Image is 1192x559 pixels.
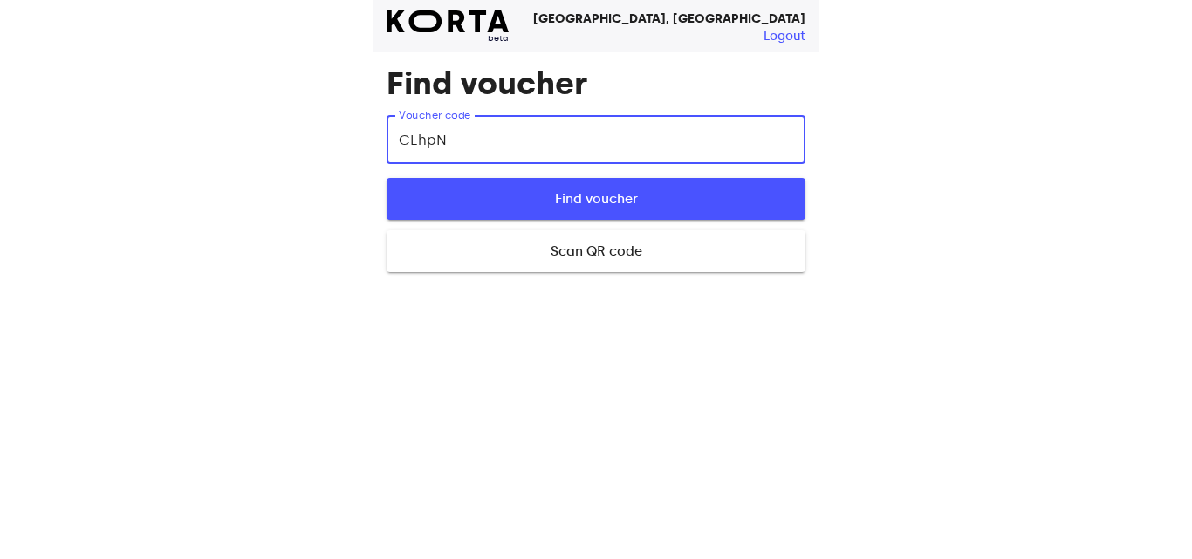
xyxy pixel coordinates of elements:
button: Logout [764,28,805,45]
span: beta [387,32,509,44]
h1: Find voucher [387,66,805,101]
span: Find voucher [414,187,778,210]
strong: [GEOGRAPHIC_DATA], [GEOGRAPHIC_DATA] [533,11,805,26]
button: Scan QR code [387,230,805,272]
span: Scan QR code [414,240,778,262]
button: Find voucher [387,178,805,220]
img: Korta [387,10,509,32]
